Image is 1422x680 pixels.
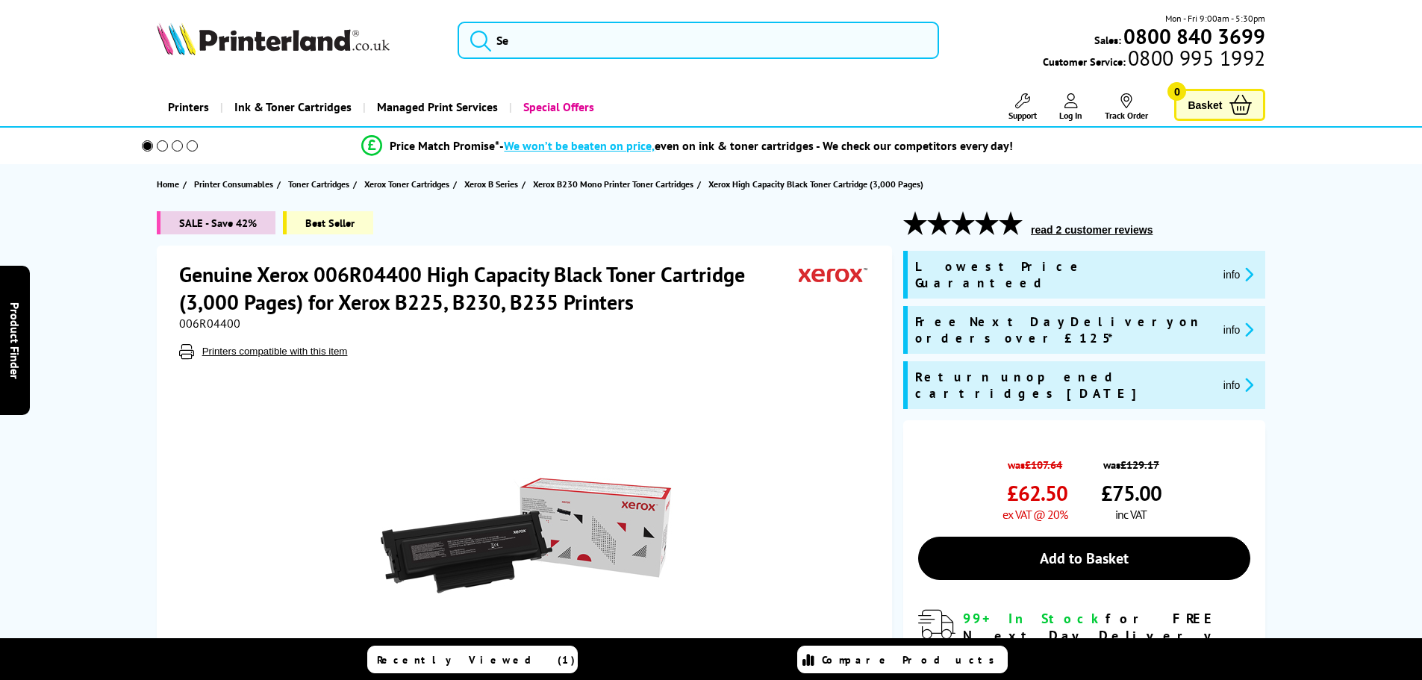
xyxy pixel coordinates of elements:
span: Best Seller [283,211,373,234]
a: Recently Viewed (1) [367,646,578,673]
span: Return unopened cartridges [DATE] [915,369,1211,402]
a: Track Order [1105,93,1148,121]
span: £75.00 [1101,479,1161,507]
span: Home [157,176,179,192]
span: Sales: [1094,33,1121,47]
a: Special Offers [509,88,605,126]
span: Lowest Price Guaranteed [915,258,1211,291]
span: was [1101,450,1161,472]
a: Compare Products [797,646,1008,673]
span: Xerox Toner Cartridges [364,176,449,192]
span: inc VAT [1115,507,1147,522]
span: Ink & Toner Cartridges [234,88,352,126]
a: Printers [157,88,220,126]
div: modal_delivery [918,610,1250,679]
button: read 2 customer reviews [1026,223,1157,237]
a: Toner Cartridges [288,176,353,192]
span: ex VAT @ 20% [1002,507,1067,522]
a: Add to Basket [918,537,1250,580]
span: Log In [1059,110,1082,121]
span: Xerox High Capacity Black Toner Cartridge (3,000 Pages) [708,176,923,192]
a: Printerland Logo [157,22,440,58]
button: promo-description [1219,376,1259,393]
a: Xerox Toner Cartridges [364,176,453,192]
strike: £129.17 [1120,458,1159,472]
span: was [1002,450,1067,472]
button: promo-description [1219,321,1259,338]
span: Recently Viewed (1) [377,653,576,667]
span: Free Next Day Delivery on orders over £125* [915,314,1211,346]
a: Printer Consumables [194,176,277,192]
a: Managed Print Services [363,88,509,126]
a: Log In [1059,93,1082,121]
input: Se [458,22,939,59]
a: Support [1008,93,1037,121]
span: Printer Consumables [194,176,273,192]
span: Xerox B Series [464,176,518,192]
span: Mon - Fri 9:00am - 5:30pm [1165,11,1265,25]
a: Xerox B Series [464,176,522,192]
span: 0 [1167,82,1186,101]
span: Product Finder [7,302,22,378]
span: Price Match Promise* [390,138,499,153]
li: modal_Promise [122,133,1254,159]
span: Toner Cartridges [288,176,349,192]
a: Xerox High Capacity Black Toner Cartridge (3,000 Pages) [708,176,927,192]
span: Support [1008,110,1037,121]
span: Xerox B230 Mono Printer Toner Cartridges [533,176,693,192]
span: Basket [1188,95,1222,115]
a: Basket 0 [1174,89,1265,121]
img: Printerland Logo [157,22,390,55]
span: SALE - Save 42% [157,211,275,234]
strike: £107.64 [1025,458,1062,472]
span: Customer Service: [1043,51,1265,69]
img: Xerox [799,261,867,288]
span: 99+ In Stock [963,610,1106,627]
a: Ink & Toner Cartridges [220,88,363,126]
div: for FREE Next Day Delivery [963,610,1250,644]
a: Home [157,176,183,192]
b: 0800 840 3699 [1123,22,1265,50]
h1: Genuine Xerox 006R04400 High Capacity Black Toner Cartridge (3,000 Pages) for Xerox B225, B230, B... [179,261,799,316]
span: Compare Products [822,653,1002,667]
div: - even on ink & toner cartridges - We check our competitors every day! [499,138,1013,153]
button: promo-description [1219,266,1259,283]
a: Xerox B230 Mono Printer Toner Cartridges [533,176,697,192]
span: £62.50 [1007,479,1067,507]
a: 0800 840 3699 [1121,29,1265,43]
span: 006R04400 [179,316,240,331]
span: 0800 995 1992 [1126,51,1265,65]
button: Printers compatible with this item [198,345,352,358]
span: We won’t be beaten on price, [504,138,655,153]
